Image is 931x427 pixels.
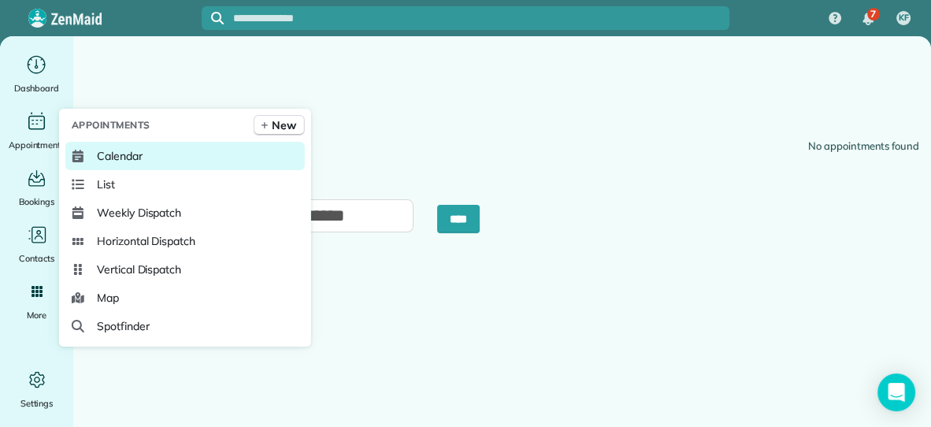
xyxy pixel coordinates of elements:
span: Map [97,290,119,306]
div: Open Intercom Messenger [877,373,915,411]
span: More [27,307,46,323]
span: Horizontal Dispatch [97,233,195,249]
span: Contacts [19,251,54,266]
a: Bookings [6,165,67,210]
span: Calendar [97,148,143,164]
a: Map [65,284,305,312]
div: 7 unread notifications [851,2,885,36]
a: Spotfinder [65,312,305,340]
a: Vertical Dispatch [65,255,305,284]
div: No appointments found [808,139,919,154]
a: List [65,170,305,199]
a: Appointments [6,109,67,153]
span: KF [899,12,909,24]
span: Weekly Dispatch [97,205,181,221]
span: Vertical Dispatch [97,262,181,277]
span: Appointments [9,137,65,153]
button: Focus search [202,12,224,24]
span: Spotfinder [97,318,150,334]
span: Settings [20,395,54,411]
svg: Focus search [211,12,224,24]
span: List [97,176,115,192]
a: Settings [6,367,67,411]
a: Contacts [6,222,67,266]
span: 7 [870,8,876,20]
a: Weekly Dispatch [65,199,305,227]
a: Dashboard [6,52,67,96]
span: Dashboard [14,80,59,96]
span: Appointments [72,117,150,133]
a: Calendar [65,142,305,170]
a: Horizontal Dispatch [65,227,305,255]
span: New [272,117,296,133]
span: Bookings [19,194,55,210]
a: New [254,115,305,136]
